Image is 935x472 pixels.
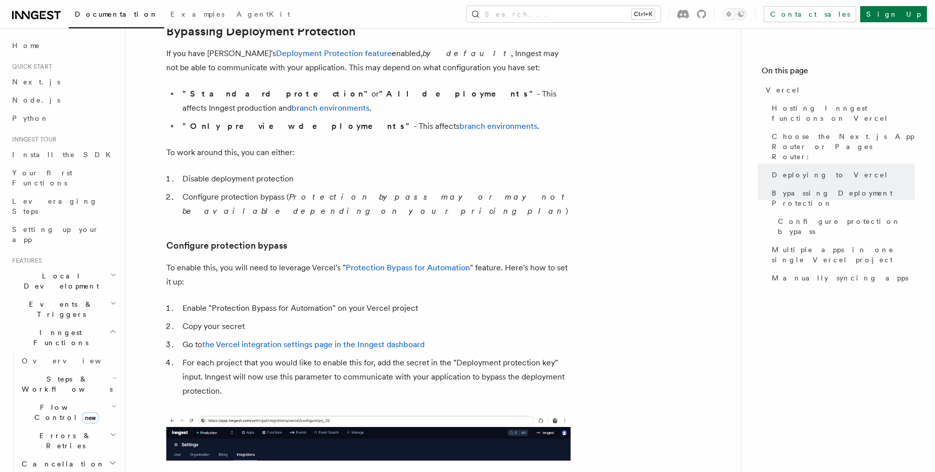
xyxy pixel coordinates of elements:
a: the Vercel integration settings page in the Inngest dashboard [202,340,425,349]
kbd: Ctrl+K [632,9,654,19]
a: branch environments [459,121,537,131]
a: Overview [18,352,119,370]
a: Install the SDK [8,146,119,164]
li: Go to [179,338,571,352]
a: branch environments [292,103,369,113]
span: Your first Functions [12,169,72,187]
li: Disable deployment protection [179,172,571,186]
span: Node.js [12,96,60,104]
button: Flow Controlnew [18,398,119,427]
span: Setting up your app [12,225,99,244]
a: AgentKit [230,3,296,27]
a: Setting up your app [8,220,119,249]
span: Python [12,114,49,122]
span: AgentKit [237,10,290,18]
button: Search...Ctrl+K [466,6,661,22]
a: Bypassing Deployment Protection [166,24,356,38]
li: Enable "Protection Bypass for Automation" on your Vercel project [179,301,571,315]
a: Hosting Inngest functions on Vercel [768,99,915,127]
a: Leveraging Steps [8,192,119,220]
a: Next.js [8,73,119,91]
span: Configure protection bypass [778,216,915,237]
span: Multiple apps in one single Vercel project [772,245,915,265]
li: Configure protection bypass ( ) [179,190,571,218]
button: Local Development [8,267,119,295]
span: Next.js [12,78,60,86]
strong: "All deployments" [379,89,537,99]
span: Home [12,40,40,51]
span: Quick start [8,63,52,71]
a: Documentation [69,3,164,28]
span: Vercel [766,85,801,95]
span: Documentation [75,10,158,18]
span: Cancellation [18,459,105,469]
button: Toggle dark mode [723,8,747,20]
a: Vercel [762,81,915,99]
span: Flow Control [18,402,111,422]
a: Your first Functions [8,164,119,192]
span: Examples [170,10,224,18]
li: For each project that you would like to enable this for, add the secret in the "Deployment protec... [179,356,571,398]
a: Configure protection bypass [774,212,915,241]
button: Events & Triggers [8,295,119,323]
button: Errors & Retries [18,427,119,455]
span: Inngest Functions [8,327,109,348]
span: Leveraging Steps [12,197,98,215]
span: Local Development [8,271,110,291]
span: Overview [22,357,126,365]
a: Examples [164,3,230,27]
span: Install the SDK [12,151,117,159]
a: Deployment Protection feature [276,49,392,58]
strong: "Standard protection" [182,89,371,99]
span: Choose the Next.js App Router or Pages Router: [772,131,915,162]
p: If you have [PERSON_NAME]'s enabled, , Inngest may not be able to communicate with your applicati... [166,46,571,75]
h4: On this page [762,65,915,81]
a: Protection Bypass for Automation [346,263,470,272]
a: Node.js [8,91,119,109]
a: Home [8,36,119,55]
a: Multiple apps in one single Vercel project [768,241,915,269]
a: Contact sales [764,6,856,22]
p: To enable this, you will need to leverage Vercel's " " feature. Here's how to set it up: [166,261,571,289]
a: Python [8,109,119,127]
li: - This affects . [179,119,571,133]
span: Inngest tour [8,135,57,144]
a: Manually syncing apps [768,269,915,287]
span: Deploying to Vercel [772,170,889,180]
em: Protection bypass may or may not be available depending on your pricing plan [182,192,569,216]
a: Choose the Next.js App Router or Pages Router: [768,127,915,166]
a: Sign Up [860,6,927,22]
p: To work around this, you can either: [166,146,571,160]
span: Errors & Retries [18,431,110,451]
span: Bypassing Deployment Protection [772,188,915,208]
span: Features [8,257,42,265]
a: Deploying to Vercel [768,166,915,184]
span: Manually syncing apps [772,273,908,283]
span: Steps & Workflows [18,374,113,394]
li: or - This affects Inngest production and . [179,87,571,115]
strong: "Only preview deployments" [182,121,413,131]
span: new [82,412,99,423]
span: Events & Triggers [8,299,110,319]
em: by default [423,49,511,58]
button: Inngest Functions [8,323,119,352]
li: Copy your secret [179,319,571,334]
a: Configure protection bypass [166,239,287,253]
span: Hosting Inngest functions on Vercel [772,103,915,123]
a: Bypassing Deployment Protection [768,184,915,212]
button: Steps & Workflows [18,370,119,398]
